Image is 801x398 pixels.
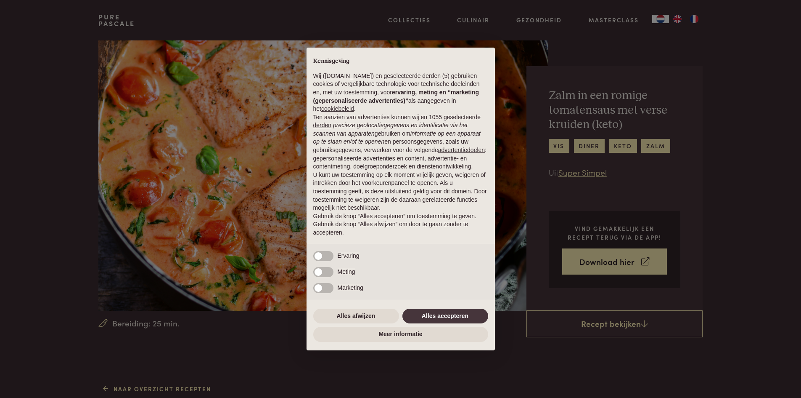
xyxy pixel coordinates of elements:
[338,252,360,259] span: Ervaring
[338,284,363,291] span: Marketing
[313,72,488,113] p: Wij ([DOMAIN_NAME]) en geselecteerde derden (5) gebruiken cookies of vergelijkbare technologie vo...
[313,130,481,145] em: informatie op een apparaat op te slaan en/of te openen
[313,212,488,237] p: Gebruik de knop “Alles accepteren” om toestemming te geven. Gebruik de knop “Alles afwijzen” om d...
[313,122,468,137] em: precieze geolocatiegegevens en identificatie via het scannen van apparaten
[321,105,354,112] a: cookiebeleid
[313,113,488,171] p: Ten aanzien van advertenties kunnen wij en 1055 geselecteerde gebruiken om en persoonsgegevens, z...
[313,89,479,104] strong: ervaring, meting en “marketing (gepersonaliseerde advertenties)”
[338,268,355,275] span: Meting
[313,327,488,342] button: Meer informatie
[438,146,485,155] button: advertentiedoelen
[313,121,332,130] button: derden
[313,58,488,65] h2: Kennisgeving
[402,309,488,324] button: Alles accepteren
[313,171,488,212] p: U kunt uw toestemming op elk moment vrijelijk geven, weigeren of intrekken door het voorkeurenpan...
[313,309,399,324] button: Alles afwijzen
